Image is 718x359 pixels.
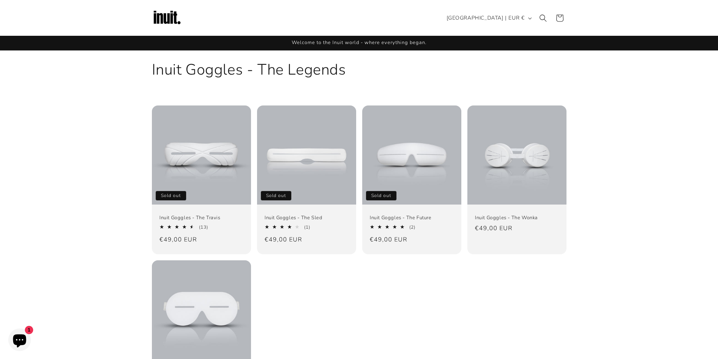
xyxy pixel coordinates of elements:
div: Announcement [152,36,566,50]
a: Inuit Goggles - The Future [370,215,454,221]
button: [GEOGRAPHIC_DATA] | EUR € [442,11,535,25]
img: Inuit Logo [152,3,182,33]
a: Inuit Goggles - The Sled [265,215,349,221]
inbox-online-store-chat: Shopify online store chat [6,328,33,353]
h1: Inuit Goggles - The Legends [152,60,566,79]
a: Inuit Goggles - The Wonka [475,215,559,221]
span: [GEOGRAPHIC_DATA] | EUR € [447,14,525,22]
summary: Search [535,10,551,26]
span: Welcome to the Inuit world - where everything began. [292,39,427,46]
a: Inuit Goggles - The Travis [159,215,243,221]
